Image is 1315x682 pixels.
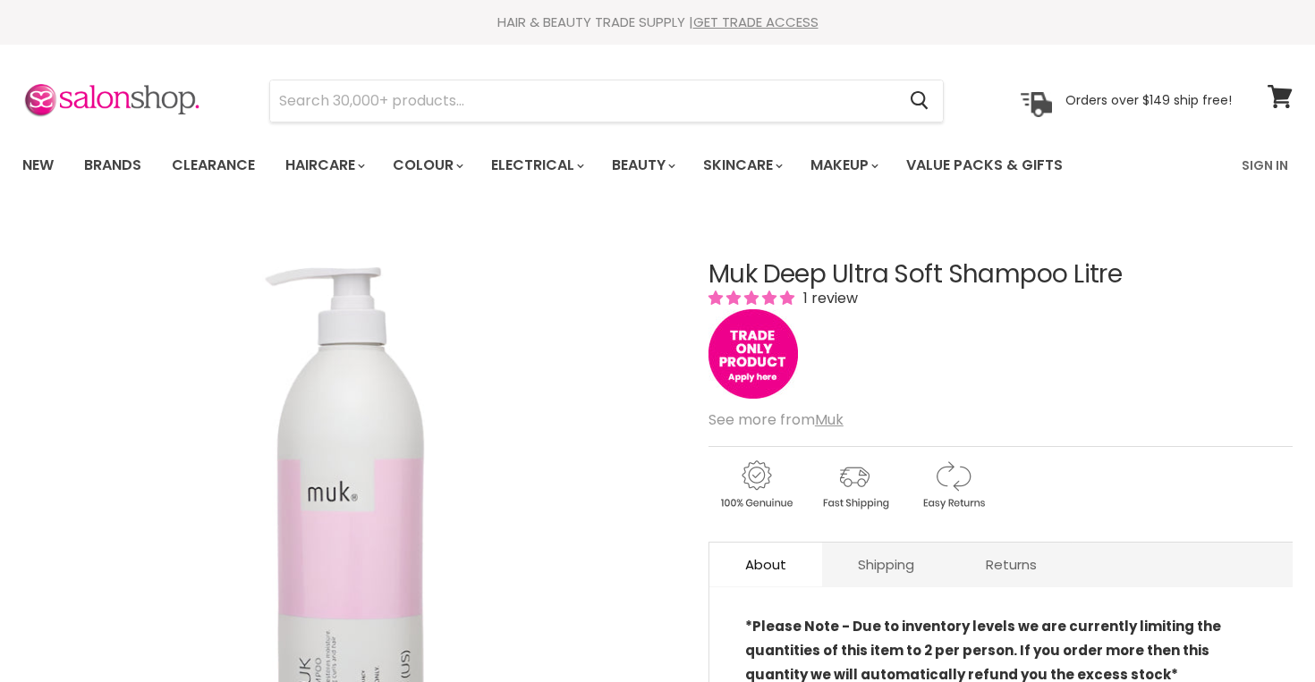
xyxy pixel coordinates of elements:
[270,80,895,122] input: Search
[893,147,1076,184] a: Value Packs & Gifts
[1226,598,1297,664] iframe: Gorgias live chat messenger
[708,288,798,308] span: 5.00 stars
[690,147,793,184] a: Skincare
[269,80,944,122] form: Product
[807,458,902,512] img: shipping.gif
[158,147,268,184] a: Clearance
[693,13,819,31] a: GET TRADE ACCESS
[9,139,1154,191] ul: Main menu
[1231,147,1299,184] a: Sign In
[71,147,155,184] a: Brands
[708,261,1293,289] h1: Muk Deep Ultra Soft Shampoo Litre
[798,288,858,308] span: 1 review
[272,147,376,184] a: Haircare
[797,147,889,184] a: Makeup
[1065,92,1232,108] p: Orders over $149 ship free!
[822,543,950,586] a: Shipping
[379,147,474,184] a: Colour
[708,458,803,512] img: genuine.gif
[598,147,686,184] a: Beauty
[815,409,844,430] a: Muk
[708,409,844,430] span: See more from
[708,309,798,399] img: tradeonly_small.jpg
[9,147,67,184] a: New
[709,543,822,586] a: About
[905,458,1000,512] img: returns.gif
[950,543,1073,586] a: Returns
[478,147,595,184] a: Electrical
[895,80,943,122] button: Search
